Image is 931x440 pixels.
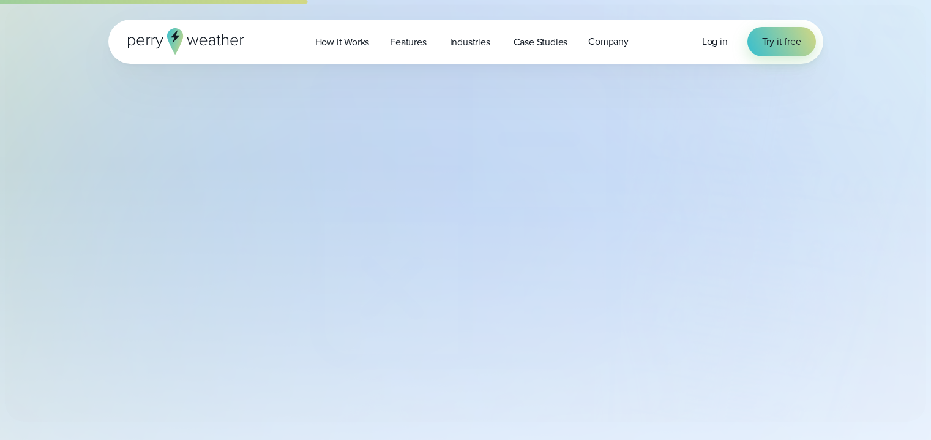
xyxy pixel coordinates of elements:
span: Try it free [762,34,801,49]
span: Log in [702,34,728,48]
span: Company [588,34,629,49]
span: Case Studies [514,35,568,50]
span: Industries [450,35,490,50]
span: How it Works [315,35,370,50]
span: Features [390,35,426,50]
a: Log in [702,34,728,49]
a: How it Works [305,29,380,55]
a: Case Studies [503,29,578,55]
a: Try it free [747,27,816,56]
